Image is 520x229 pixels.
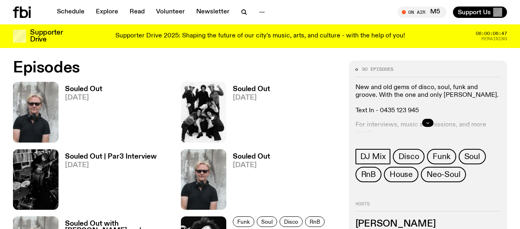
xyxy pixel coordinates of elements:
a: RnB [355,167,381,182]
a: Disco [393,149,425,164]
span: [DATE] [233,162,270,169]
a: Schedule [52,7,89,18]
span: Soul [464,152,480,161]
span: [DATE] [65,94,102,101]
a: Soul [459,149,486,164]
a: Read [125,7,149,18]
span: [DATE] [65,162,157,169]
span: House [390,170,413,179]
h2: Episodes [13,61,339,75]
span: 06:00:06:47 [476,31,507,36]
button: Support Us [453,7,507,18]
h3: Souled Out [233,86,270,93]
span: Neo-Soul [427,170,460,179]
a: Souled Out[DATE] [226,86,270,142]
img: Stephen looks directly at the camera, wearing a black tee, black sunglasses and headphones around... [13,82,58,142]
span: Soul [261,218,273,225]
a: Soul [257,216,277,227]
a: Souled Out | Par3 Interview[DATE] [58,153,157,210]
span: Disco [399,152,419,161]
a: Neo-Soul [421,167,466,182]
span: 90 episodes [362,67,393,72]
h2: Hosts [355,202,500,212]
a: RnB [305,216,325,227]
h3: Souled Out [65,86,102,93]
span: RnB [310,218,320,225]
span: Support Us [458,9,491,16]
span: [DATE] [233,94,270,101]
a: Explore [91,7,123,18]
span: DJ Mix [360,152,386,161]
h3: [PERSON_NAME] [355,220,500,229]
button: On AirM5 [398,7,446,18]
p: Supporter Drive 2025: Shaping the future of our city’s music, arts, and culture - with the help o... [115,33,405,40]
a: Souled Out[DATE] [58,86,102,142]
a: Disco [279,216,303,227]
span: Remaining [481,37,507,41]
h3: Souled Out [233,153,270,160]
a: Souled Out[DATE] [226,153,270,210]
p: New and old gems of disco, soul, funk and groove. With the one and only [PERSON_NAME]. Text In - ... [355,84,500,115]
h3: Souled Out | Par3 Interview [65,153,157,160]
a: Newsletter [191,7,234,18]
a: Volunteer [151,7,190,18]
a: House [384,167,418,182]
span: Funk [433,152,450,161]
span: Disco [284,218,298,225]
h3: Supporter Drive [30,29,63,43]
span: RnB [361,170,376,179]
a: Funk [427,149,456,164]
span: Funk [237,218,250,225]
a: Funk [233,216,254,227]
img: Stephen looks directly at the camera, wearing a black tee, black sunglasses and headphones around... [181,149,226,210]
a: DJ Mix [355,149,391,164]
